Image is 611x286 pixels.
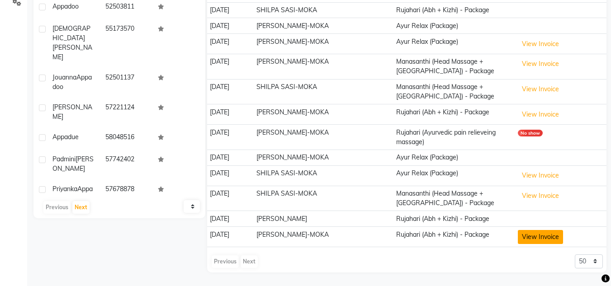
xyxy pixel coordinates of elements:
[52,24,92,61] span: [DEMOGRAPHIC_DATA][PERSON_NAME]
[72,201,90,214] button: Next
[207,18,253,34] td: [DATE]
[253,18,393,34] td: [PERSON_NAME]-MOKA
[207,165,253,186] td: [DATE]
[518,57,563,71] button: View Invoice
[52,155,76,163] span: Padmini
[253,125,393,150] td: [PERSON_NAME]-MOKA
[207,2,253,18] td: [DATE]
[207,150,253,166] td: [DATE]
[518,189,563,203] button: View Invoice
[52,2,79,10] span: Appadoo
[518,37,563,51] button: View Invoice
[100,19,153,67] td: 55173570
[207,104,253,125] td: [DATE]
[100,149,153,179] td: 57742402
[393,150,515,166] td: Ayur Relax (Package)
[253,211,393,227] td: [PERSON_NAME]
[393,165,515,186] td: Ayur Relax (Package)
[393,104,515,125] td: Rujahari (Abh + Kizhi) - Package
[52,133,79,141] span: appadue
[207,211,253,227] td: [DATE]
[52,103,92,121] span: [PERSON_NAME]
[100,67,153,97] td: 52501137
[207,54,253,79] td: [DATE]
[253,227,393,247] td: [PERSON_NAME]-MOKA
[518,108,563,122] button: View Invoice
[207,125,253,150] td: [DATE]
[207,79,253,104] td: [DATE]
[253,79,393,104] td: SHILPA SASI-MOKA
[393,227,515,247] td: Rujahari (Abh + Kizhi) - Package
[253,34,393,54] td: [PERSON_NAME]-MOKA
[393,34,515,54] td: Ayur Relax (Package)
[100,179,153,209] td: 57678878
[253,104,393,125] td: [PERSON_NAME]-MOKA
[253,54,393,79] td: [PERSON_NAME]-MOKA
[100,97,153,127] td: 57221124
[207,34,253,54] td: [DATE]
[518,169,563,183] button: View Invoice
[253,150,393,166] td: [PERSON_NAME]-MOKA
[52,73,76,81] span: Jouanna
[518,82,563,96] button: View Invoice
[253,186,393,211] td: SHILPA SASI-MOKA
[518,230,563,244] button: View Invoice
[393,186,515,211] td: Manasanthi (Head Massage + [GEOGRAPHIC_DATA]) - Package
[207,186,253,211] td: [DATE]
[253,2,393,18] td: SHILPA SASI-MOKA
[393,125,515,150] td: Rujahari (Ayurvedic pain relieveing massage)
[393,79,515,104] td: Manasanthi (Head Massage + [GEOGRAPHIC_DATA]) - Package
[100,127,153,149] td: 58048516
[393,18,515,34] td: Ayur Relax (Package)
[393,2,515,18] td: Rujahari (Abh + Kizhi) - Package
[518,130,543,136] div: No show
[393,211,515,227] td: Rujahari (Abh + Kizhi) - Package
[52,185,77,193] span: Priyanka
[393,54,515,79] td: Manasanthi (Head Massage + [GEOGRAPHIC_DATA]) - Package
[207,227,253,247] td: [DATE]
[253,165,393,186] td: SHILPA SASI-MOKA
